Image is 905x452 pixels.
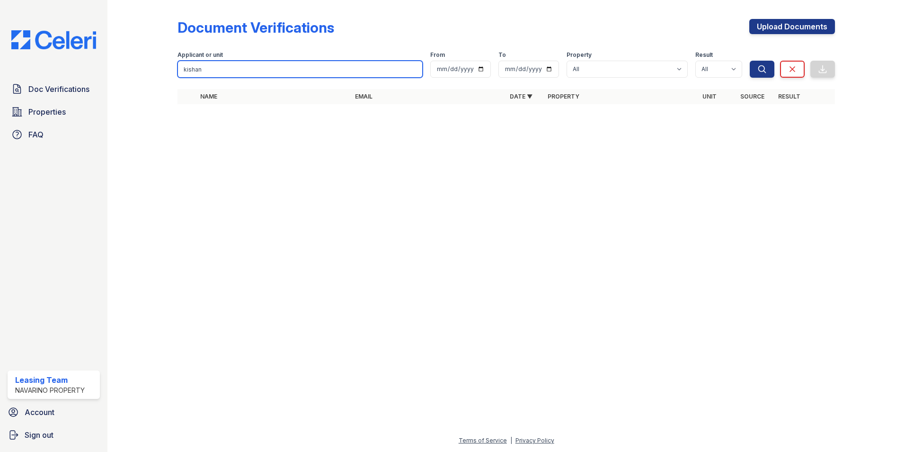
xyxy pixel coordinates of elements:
div: Navarino Property [15,386,85,395]
a: Privacy Policy [515,437,554,444]
label: To [498,51,506,59]
div: Document Verifications [177,19,334,36]
a: Result [778,93,800,100]
span: Doc Verifications [28,83,89,95]
label: Applicant or unit [177,51,223,59]
label: Property [567,51,592,59]
a: Doc Verifications [8,80,100,99]
span: FAQ [28,129,44,140]
span: Properties [28,106,66,118]
a: Upload Documents [749,19,835,34]
a: Terms of Service [459,437,507,444]
div: Leasing Team [15,374,85,386]
a: Date ▼ [510,93,532,100]
a: Sign out [4,425,104,444]
label: Result [695,51,713,59]
a: Source [740,93,764,100]
label: From [430,51,445,59]
a: Unit [702,93,717,100]
a: Properties [8,102,100,121]
div: | [510,437,512,444]
a: Property [548,93,579,100]
a: FAQ [8,125,100,144]
a: Email [355,93,373,100]
span: Account [25,407,54,418]
input: Search by name, email, or unit number [177,61,423,78]
span: Sign out [25,429,53,441]
img: CE_Logo_Blue-a8612792a0a2168367f1c8372b55b34899dd931a85d93a1a3d3e32e68fde9ad4.png [4,30,104,49]
a: Account [4,403,104,422]
a: Name [200,93,217,100]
